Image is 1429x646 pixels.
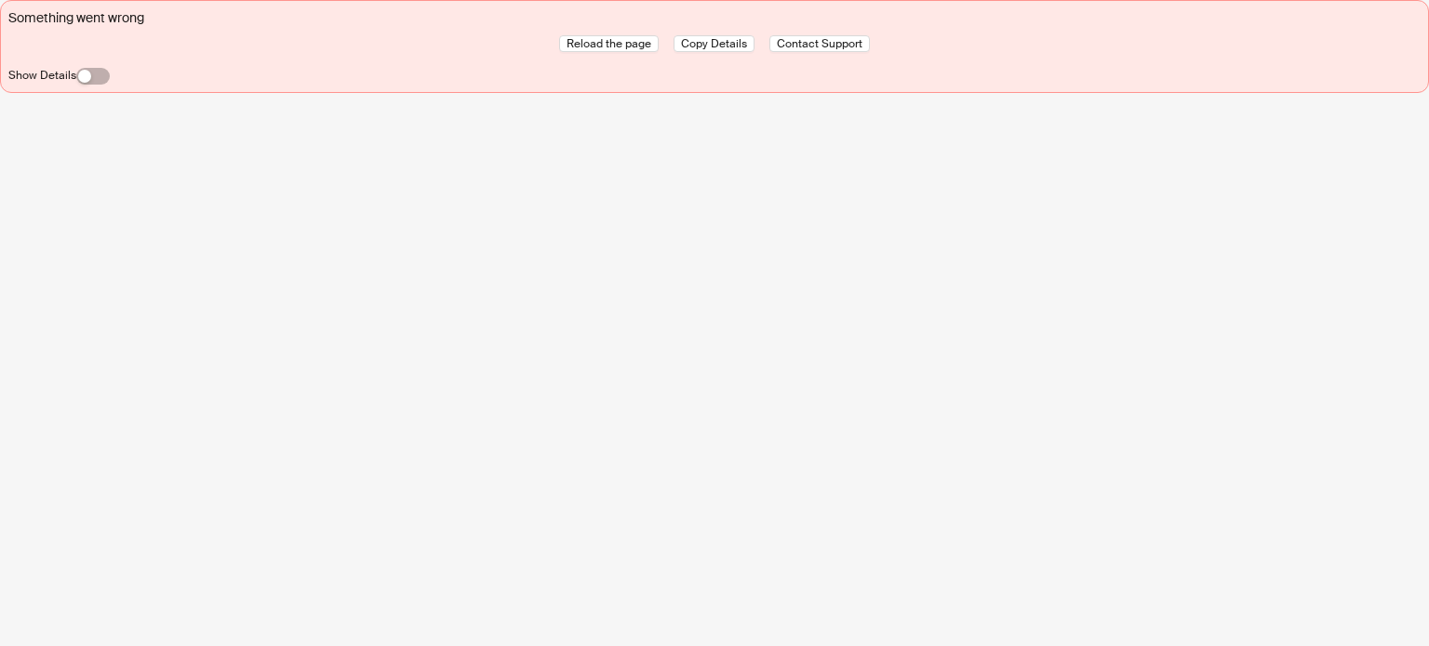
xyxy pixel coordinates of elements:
span: Contact Support [777,36,862,51]
button: Reload the page [559,35,659,52]
button: Contact Support [769,35,870,52]
span: Reload the page [567,36,651,51]
button: Copy Details [674,35,755,52]
div: Something went wrong [8,8,1421,28]
span: Copy Details [681,36,747,51]
label: Show Details [8,68,76,83]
